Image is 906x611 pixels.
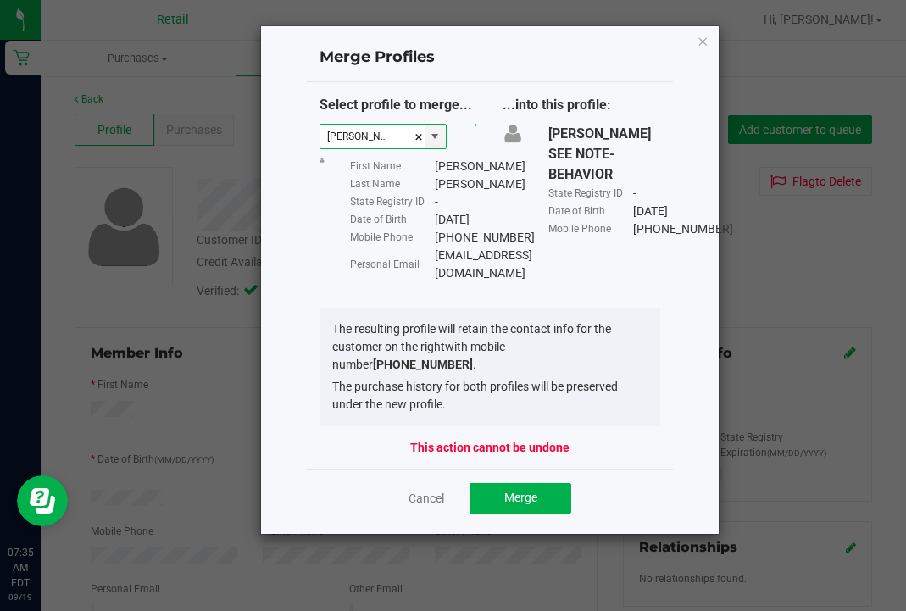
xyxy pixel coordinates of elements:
img: user-icon.png [320,158,325,163]
div: State Registry ID [350,194,435,209]
div: Mobile Phone [350,230,435,245]
strong: [PHONE_NUMBER] [373,358,473,371]
div: [PERSON_NAME] [435,175,525,193]
div: Personal Email [350,257,435,272]
span: Select profile to merge... [320,97,472,113]
input: Type customer name to search [320,125,425,148]
iframe: Resource center [17,475,68,526]
li: The resulting profile will retain the contact info for the customer on the right [332,320,648,374]
span: clear [414,125,424,150]
strong: This action cannot be undone [410,439,570,457]
div: [DATE] [633,203,668,220]
button: Merge [470,483,571,514]
div: Date of Birth [350,212,435,227]
img: green_arrow.svg [472,124,477,126]
span: ...into this profile: [503,97,611,113]
button: Close [697,31,709,51]
div: [EMAIL_ADDRESS][DOMAIN_NAME] [435,247,532,282]
div: Last Name [350,176,435,192]
div: [PERSON_NAME] SEE NOTE-BEHAVIOR [548,124,660,185]
div: [PHONE_NUMBER] [633,220,733,238]
div: First Name [350,158,435,174]
div: Date of Birth [548,203,633,219]
div: State Registry ID [548,186,633,201]
span: with mobile number . [332,340,505,371]
div: - [633,185,636,203]
a: Cancel [409,490,444,507]
div: [PERSON_NAME] [435,158,525,175]
div: Mobile Phone [548,221,633,236]
div: - [435,193,438,211]
div: [PHONE_NUMBER] [435,229,535,247]
div: [DATE] [435,211,470,229]
img: user-icon.png [503,124,523,144]
span: Merge [504,491,537,504]
li: The purchase history for both profiles will be preserved under the new profile. [332,378,648,414]
h4: Merge Profiles [320,47,660,69]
